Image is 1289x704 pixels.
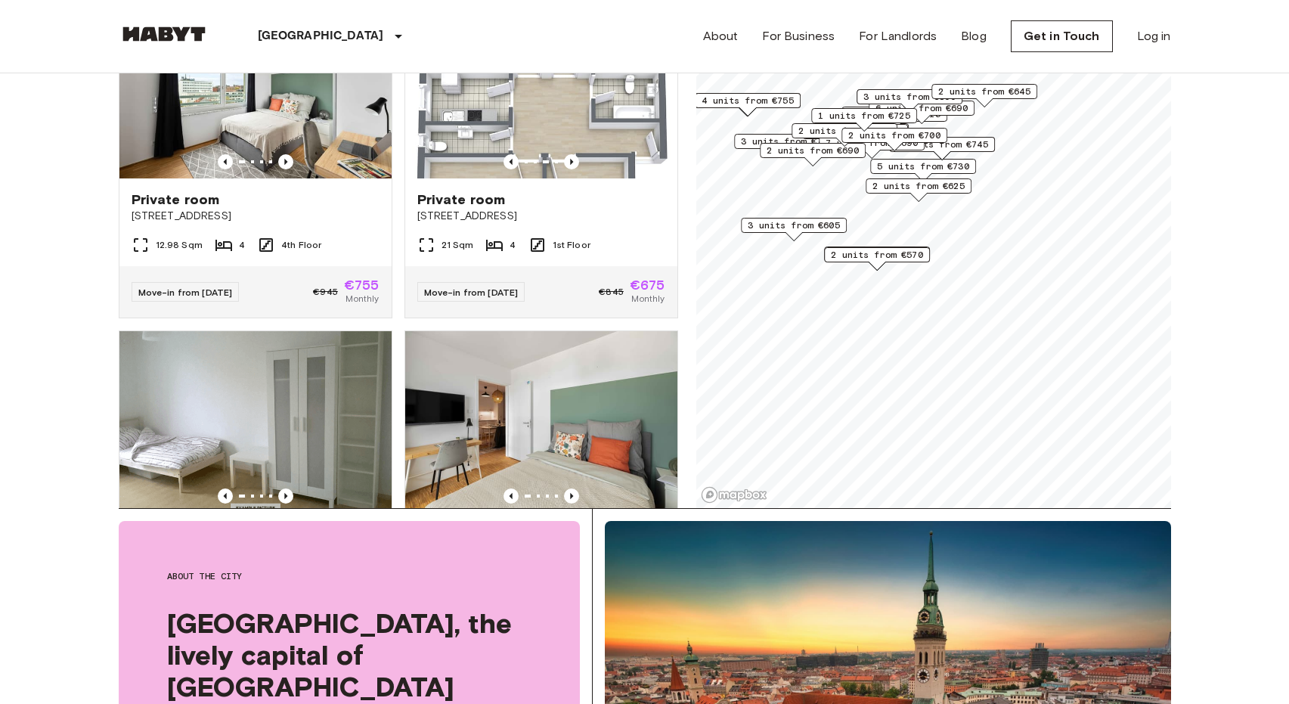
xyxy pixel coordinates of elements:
[553,238,590,252] span: 1st Floor
[741,135,833,148] span: 3 units from €785
[748,219,840,232] span: 3 units from €605
[961,27,987,45] a: Blog
[896,138,988,151] span: 3 units from €745
[863,90,956,104] span: 3 units from €800
[818,109,910,123] span: 1 units from €725
[734,134,840,157] div: Map marker
[218,488,233,504] button: Previous image
[872,179,965,193] span: 2 units from €625
[859,27,937,45] a: For Landlords
[841,107,947,130] div: Map marker
[258,27,384,45] p: [GEOGRAPHIC_DATA]
[1011,20,1113,52] a: Get in Touch
[167,607,531,702] span: [GEOGRAPHIC_DATA], the lively capital of [GEOGRAPHIC_DATA]
[1137,27,1171,45] a: Log in
[695,93,801,116] div: Map marker
[877,160,969,173] span: 5 units from €730
[824,247,930,271] div: Map marker
[345,292,379,305] span: Monthly
[857,89,962,113] div: Map marker
[564,488,579,504] button: Previous image
[767,144,859,157] span: 2 units from €690
[866,178,971,202] div: Map marker
[848,129,940,142] span: 2 units from €700
[119,330,392,653] a: Marketing picture of unit DE-02-002-001-01HFPrevious imagePrevious imagePrivate room[STREET_ADDRE...
[278,154,293,169] button: Previous image
[510,238,516,252] span: 4
[119,26,209,42] img: Habyt
[405,331,677,513] img: Marketing picture of unit DE-02-023-002-03HF
[938,85,1030,98] span: 2 units from €645
[119,331,392,513] img: Marketing picture of unit DE-02-002-001-01HF
[831,248,923,262] span: 2 units from €570
[313,285,338,299] span: €945
[599,285,624,299] span: €845
[564,154,579,169] button: Previous image
[239,238,245,252] span: 4
[404,330,678,653] a: Marketing picture of unit DE-02-023-002-03HFPrevious imagePrevious imagePrivate room[STREET_ADDRE...
[702,94,794,107] span: 4 units from €755
[132,191,220,209] span: Private room
[869,101,974,124] div: Map marker
[417,209,665,224] span: [STREET_ADDRESS]
[760,143,866,166] div: Map marker
[218,154,233,169] button: Previous image
[504,488,519,504] button: Previous image
[870,159,976,182] div: Map marker
[281,238,321,252] span: 4th Floor
[504,154,519,169] button: Previous image
[424,287,519,298] span: Move-in from [DATE]
[344,278,380,292] span: €755
[631,292,665,305] span: Monthly
[138,287,233,298] span: Move-in from [DATE]
[741,218,847,241] div: Map marker
[931,84,1037,107] div: Map marker
[848,107,940,121] span: 5 units from €715
[167,569,531,583] span: About the city
[156,238,203,252] span: 12.98 Sqm
[792,123,897,147] div: Map marker
[811,108,917,132] div: Map marker
[875,101,968,115] span: 6 units from €690
[630,278,665,292] span: €675
[703,27,739,45] a: About
[417,191,506,209] span: Private room
[841,128,947,151] div: Map marker
[824,247,930,270] div: Map marker
[762,27,835,45] a: For Business
[278,488,293,504] button: Previous image
[701,486,767,504] a: Mapbox logo
[798,124,891,138] span: 2 units from €925
[132,209,380,224] span: [STREET_ADDRESS]
[889,137,995,160] div: Map marker
[442,238,474,252] span: 21 Sqm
